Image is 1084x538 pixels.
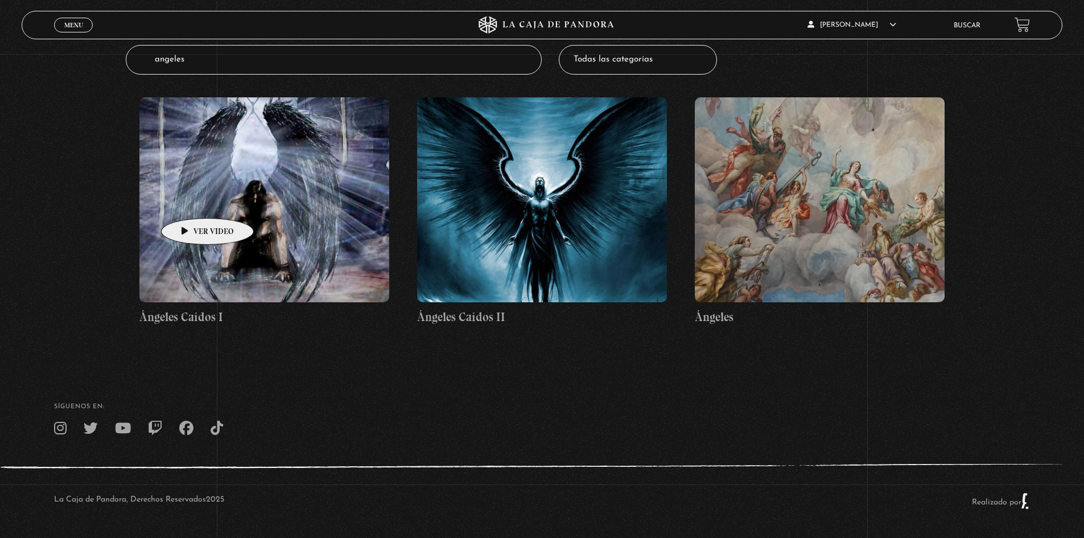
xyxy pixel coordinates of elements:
[139,97,389,326] a: Ángeles Caídos I
[695,308,945,326] h4: Ángeles
[60,31,87,39] span: Cerrar
[54,404,1030,410] h4: SÍguenos en:
[972,498,1030,507] a: Realizado por
[54,492,224,510] p: La Caja de Pandora, Derechos Reservados 2025
[417,308,667,326] h4: Ángeles Caídos II
[1015,17,1030,32] a: View your shopping cart
[64,22,83,28] span: Menu
[139,308,389,326] h4: Ángeles Caídos I
[807,22,896,28] span: [PERSON_NAME]
[954,22,980,29] a: Buscar
[695,97,945,326] a: Ángeles
[417,97,667,326] a: Ángeles Caídos II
